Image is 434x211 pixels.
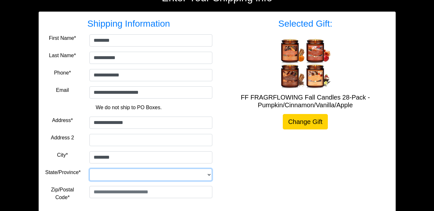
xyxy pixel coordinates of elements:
label: State/Province* [45,169,81,176]
label: Address 2 [51,134,74,142]
label: Phone* [54,69,71,77]
h3: Selected Gift: [222,18,389,29]
label: City* [57,151,68,159]
h5: FF FRAGRFLOWING Fall Candles 28-Pack - Pumpkin/Cinnamon/Vanilla/Apple [222,93,389,109]
label: Email [56,86,69,94]
label: Zip/Postal Code* [45,186,80,201]
p: We do not ship to PO Boxes. [50,104,208,111]
label: Address* [52,117,73,124]
label: First Name* [49,34,76,42]
label: Last Name* [49,52,76,59]
a: Change Gift [283,114,328,129]
img: FF FRAGRFLOWING Fall Candles 28-Pack - Pumpkin/Cinnamon/Vanilla/Apple [280,37,331,88]
h3: Shipping Information [45,18,212,29]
